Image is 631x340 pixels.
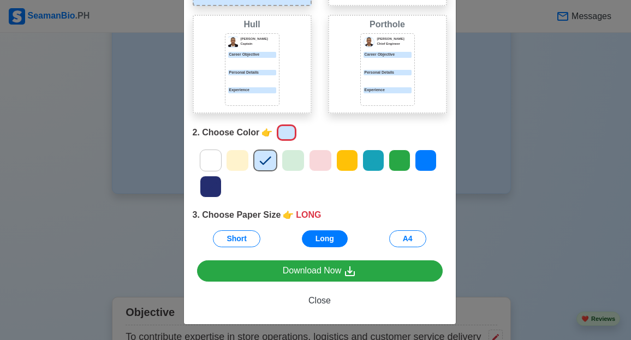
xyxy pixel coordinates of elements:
[228,52,276,58] p: Career Objective
[364,52,412,58] div: Career Objective
[302,230,348,247] button: Long
[296,208,321,222] span: LONG
[364,87,412,93] div: Experience
[377,37,412,41] p: [PERSON_NAME]
[389,230,426,247] button: A4
[197,290,443,311] button: Close
[364,70,412,76] div: Personal Details
[331,18,444,31] div: Porthole
[261,126,272,139] span: point
[283,264,357,278] div: Download Now
[193,122,447,143] div: 2. Choose Color
[308,296,331,305] span: Close
[241,41,276,46] p: Captain
[241,37,276,41] p: [PERSON_NAME]
[377,41,412,46] p: Chief Engineer
[196,18,308,31] div: Hull
[228,87,276,93] p: Experience
[283,208,294,222] span: point
[193,208,447,222] div: 3. Choose Paper Size
[213,230,260,247] button: Short
[197,260,443,282] a: Download Now
[228,70,276,76] p: Personal Details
